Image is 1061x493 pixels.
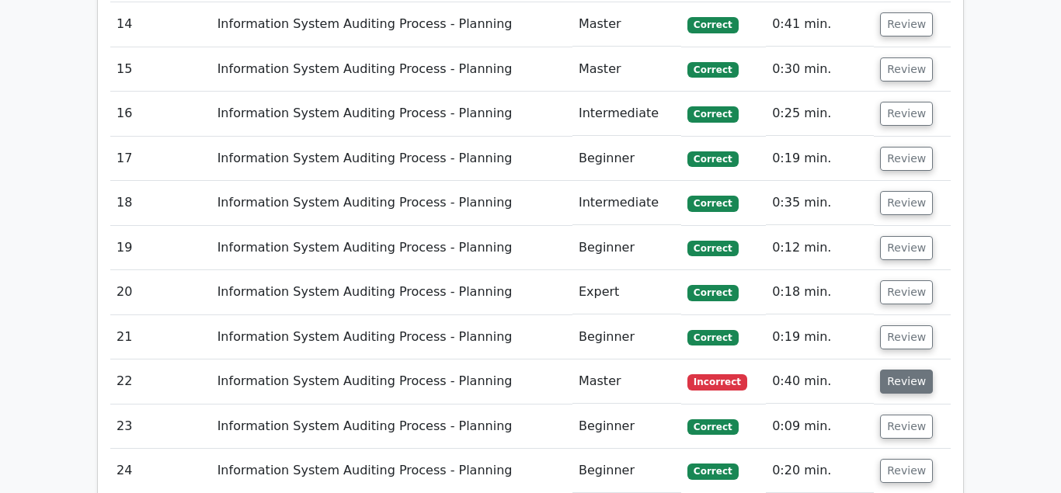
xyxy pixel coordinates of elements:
[211,181,572,225] td: Information System Auditing Process - Planning
[880,102,933,126] button: Review
[110,226,211,270] td: 19
[572,137,681,181] td: Beginner
[110,359,211,404] td: 22
[687,62,738,78] span: Correct
[766,449,874,493] td: 0:20 min.
[880,12,933,36] button: Review
[880,415,933,439] button: Review
[687,285,738,300] span: Correct
[766,270,874,314] td: 0:18 min.
[766,315,874,359] td: 0:19 min.
[687,151,738,167] span: Correct
[687,196,738,211] span: Correct
[766,2,874,47] td: 0:41 min.
[766,226,874,270] td: 0:12 min.
[211,315,572,359] td: Information System Auditing Process - Planning
[880,459,933,483] button: Review
[572,449,681,493] td: Beginner
[211,47,572,92] td: Information System Auditing Process - Planning
[211,270,572,314] td: Information System Auditing Process - Planning
[572,2,681,47] td: Master
[572,404,681,449] td: Beginner
[572,226,681,270] td: Beginner
[766,359,874,404] td: 0:40 min.
[880,280,933,304] button: Review
[110,92,211,136] td: 16
[110,404,211,449] td: 23
[572,359,681,404] td: Master
[880,57,933,82] button: Review
[110,181,211,225] td: 18
[687,17,738,33] span: Correct
[211,449,572,493] td: Information System Auditing Process - Planning
[880,236,933,260] button: Review
[880,370,933,394] button: Review
[572,270,681,314] td: Expert
[880,147,933,171] button: Review
[211,404,572,449] td: Information System Auditing Process - Planning
[766,404,874,449] td: 0:09 min.
[110,2,211,47] td: 14
[110,449,211,493] td: 24
[211,2,572,47] td: Information System Auditing Process - Planning
[880,191,933,215] button: Review
[572,92,681,136] td: Intermediate
[110,47,211,92] td: 15
[766,92,874,136] td: 0:25 min.
[572,315,681,359] td: Beginner
[110,137,211,181] td: 17
[766,181,874,225] td: 0:35 min.
[110,315,211,359] td: 21
[687,241,738,256] span: Correct
[211,92,572,136] td: Information System Auditing Process - Planning
[687,374,747,390] span: Incorrect
[766,47,874,92] td: 0:30 min.
[110,270,211,314] td: 20
[687,330,738,345] span: Correct
[766,137,874,181] td: 0:19 min.
[687,419,738,435] span: Correct
[687,106,738,122] span: Correct
[880,325,933,349] button: Review
[572,47,681,92] td: Master
[572,181,681,225] td: Intermediate
[211,137,572,181] td: Information System Auditing Process - Planning
[211,226,572,270] td: Information System Auditing Process - Planning
[211,359,572,404] td: Information System Auditing Process - Planning
[687,463,738,479] span: Correct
